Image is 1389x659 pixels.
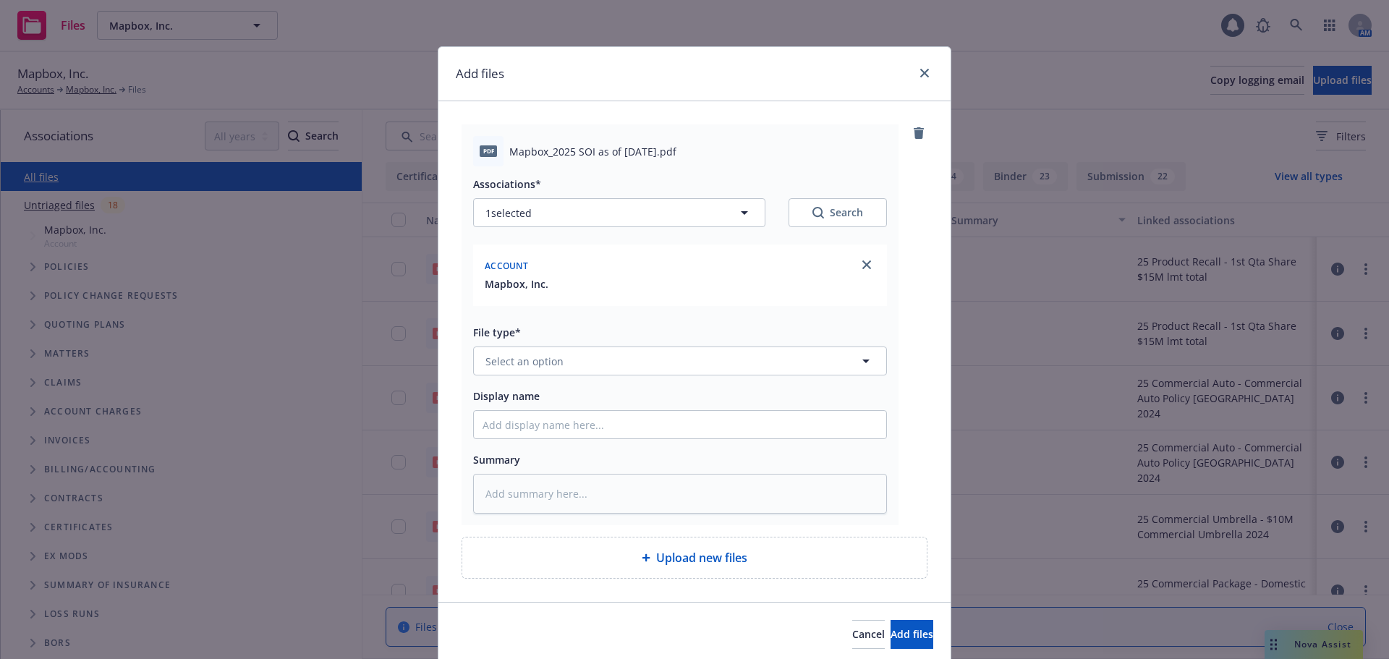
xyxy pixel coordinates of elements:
button: Select an option [473,346,887,375]
button: SearchSearch [789,198,887,227]
span: Mapbox_2025 SOI as of [DATE].pdf [509,144,676,159]
div: Upload new files [462,537,927,579]
a: close [858,256,875,273]
span: Add files [891,627,933,641]
h1: Add files [456,64,504,83]
span: 1 selected [485,205,532,221]
a: close [916,64,933,82]
button: Mapbox, Inc. [485,276,548,292]
span: Cancel [852,627,885,641]
span: pdf [480,145,497,156]
input: Add display name here... [474,411,886,438]
div: Search [812,205,863,220]
span: Account [485,260,528,272]
span: Summary [473,453,520,467]
a: remove [910,124,927,142]
span: File type* [473,326,521,339]
button: Add files [891,620,933,649]
button: 1selected [473,198,765,227]
button: Cancel [852,620,885,649]
span: Display name [473,389,540,403]
span: Select an option [485,354,564,369]
span: Upload new files [656,549,747,566]
span: Associations* [473,177,541,191]
svg: Search [812,207,824,218]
